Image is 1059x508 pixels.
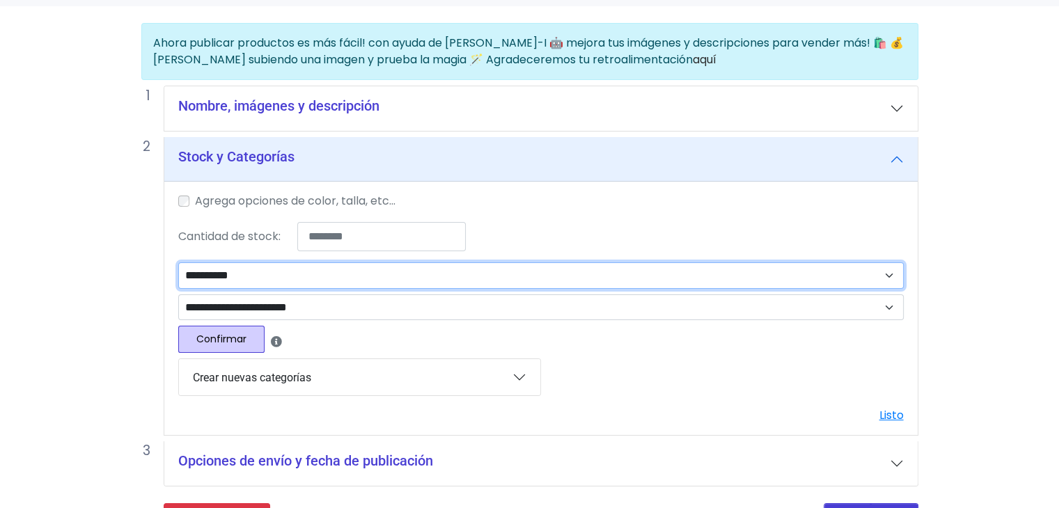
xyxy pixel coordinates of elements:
a: aquí [693,51,716,68]
label: Cantidad de stock: [178,228,281,245]
a: Listo [879,407,904,423]
h5: Stock y Categorías [178,148,295,165]
span: Ahora publicar productos es más fácil! con ayuda de [PERSON_NAME]-I 🤖 mejora tus imágenes y descr... [153,35,904,68]
button: Stock y Categorías [164,137,918,182]
h5: Opciones de envío y fecha de publicación [178,452,433,469]
button: Confirmar [178,326,265,353]
h5: Nombre, imágenes y descripción [178,97,379,114]
label: Agrega opciones de color, talla, etc... [195,193,395,209]
button: Opciones de envío y fecha de publicación [164,441,918,486]
button: Nombre, imágenes y descripción [164,86,918,131]
button: Crear nuevas categorías [179,359,540,395]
